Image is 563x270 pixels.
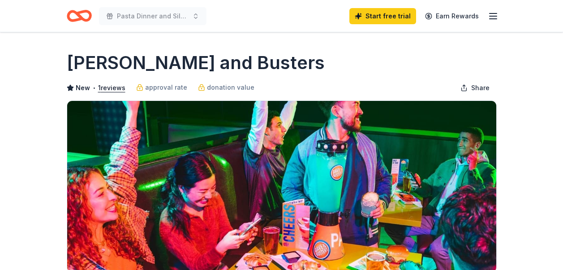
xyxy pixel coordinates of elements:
button: 1reviews [98,83,125,93]
button: Share [453,79,497,97]
span: donation value [207,82,254,93]
span: approval rate [145,82,187,93]
button: Pasta Dinner and Silent Auction [99,7,206,25]
a: approval rate [136,82,187,93]
span: Share [471,83,490,93]
h1: [PERSON_NAME] and Busters [67,50,325,75]
span: New [76,83,90,93]
a: donation value [198,82,254,93]
span: Pasta Dinner and Silent Auction [117,11,189,22]
span: • [92,84,95,91]
a: Earn Rewards [420,8,484,24]
a: Start free trial [349,8,416,24]
a: Home [67,5,92,26]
